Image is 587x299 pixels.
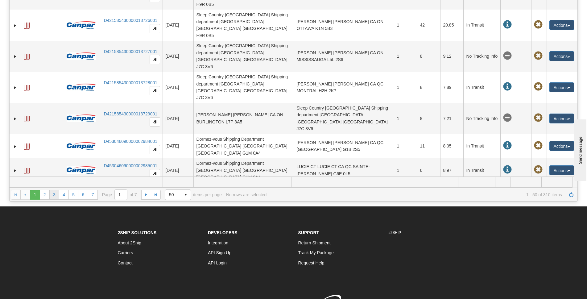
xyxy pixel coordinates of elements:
[24,141,30,151] a: Label
[534,141,543,150] span: Pickup Not Assigned
[24,20,30,30] a: Label
[118,230,157,235] strong: 2Ship Solutions
[24,113,30,123] a: Label
[417,103,440,134] td: 8
[417,10,440,41] td: 42
[67,114,96,122] img: 14 - Canpar
[67,21,96,29] img: 14 - Canpar
[141,190,151,200] a: Go to the next page
[67,142,96,150] img: 14 - Canpar
[40,190,50,200] a: 2
[549,20,574,30] button: Actions
[163,41,193,72] td: [DATE]
[463,10,500,41] td: In Transit
[294,134,394,158] td: [PERSON_NAME] [PERSON_NAME] CA QC [GEOGRAPHIC_DATA] G1B 2S5
[150,145,160,154] button: Copy to clipboard
[440,41,463,72] td: 9.12
[12,85,18,91] a: Expand
[208,260,227,265] a: API Login
[193,158,294,182] td: Dormez-vous Shipping Department [GEOGRAPHIC_DATA] [GEOGRAPHIC_DATA] [GEOGRAPHIC_DATA] G1M 0A4
[294,72,394,103] td: [PERSON_NAME] [PERSON_NAME] CA QC MONTRAL H2H 2K7
[67,52,96,60] img: 14 - Canpar
[104,163,157,168] a: D453046090000002985001
[394,158,417,182] td: 1
[573,118,586,181] iframe: chat widget
[503,141,512,150] span: In Transit
[394,103,417,134] td: 1
[549,165,574,175] button: Actions
[294,158,394,182] td: LUCIE CT LUCIE CT CA QC SAINTE-[PERSON_NAME] G6E 0L5
[394,41,417,72] td: 1
[417,134,440,158] td: 11
[67,166,96,174] img: 14 - Canpar
[503,165,512,174] span: In Transit
[163,103,193,134] td: [DATE]
[503,20,512,29] span: In Transit
[5,5,57,10] div: Send message
[440,103,463,134] td: 7.21
[503,52,512,60] span: No Tracking Info
[12,143,18,150] a: Expand
[163,158,193,182] td: [DATE]
[12,116,18,122] a: Expand
[118,250,133,255] a: Carriers
[193,41,294,72] td: Sleep Country [GEOGRAPHIC_DATA] Shipping department [GEOGRAPHIC_DATA] [GEOGRAPHIC_DATA] [GEOGRAPH...
[294,41,394,72] td: [PERSON_NAME] [PERSON_NAME] CA ON MISSISSAUGA L5L 2S6
[115,190,127,200] input: Page 1
[440,134,463,158] td: 8.05
[440,10,463,41] td: 20.85
[104,49,157,54] a: D421585430000013727001
[463,103,500,134] td: No Tracking Info
[193,10,294,41] td: Sleep Country [GEOGRAPHIC_DATA] Shipping department [GEOGRAPHIC_DATA] [GEOGRAPHIC_DATA] [GEOGRAPH...
[88,190,98,200] a: 7
[463,72,500,103] td: In Transit
[104,111,157,116] a: D421585430000013729001
[102,189,137,200] span: Page of 7
[463,134,500,158] td: In Transit
[534,20,543,29] span: Pickup Not Assigned
[169,192,177,198] span: 50
[503,82,512,91] span: In Transit
[104,139,157,144] a: D453046090000002984001
[271,192,562,197] span: 1 - 50 of 310 items
[49,190,59,200] a: 3
[549,51,574,61] button: Actions
[150,86,160,95] button: Copy to clipboard
[104,18,157,23] a: D421585430000013726001
[24,51,30,61] a: Label
[417,72,440,103] td: 8
[417,158,440,182] td: 6
[30,190,40,200] span: Page 1
[78,190,88,200] a: 6
[534,114,543,122] span: Pickup Not Assigned
[165,189,222,200] span: items per page
[163,10,193,41] td: [DATE]
[12,53,18,60] a: Expand
[503,114,512,122] span: No Tracking Info
[388,231,469,235] h6: #2SHIP
[208,240,228,245] a: Integration
[151,190,161,200] a: Go to the last page
[534,82,543,91] span: Pickup Not Assigned
[24,82,30,92] a: Label
[226,192,267,197] div: No rows are selected
[463,158,500,182] td: In Transit
[298,240,331,245] a: Return Shipment
[549,141,574,151] button: Actions
[417,41,440,72] td: 8
[208,230,238,235] strong: Developers
[163,134,193,158] td: [DATE]
[549,114,574,123] button: Actions
[59,190,69,200] a: 4
[298,260,325,265] a: Request Help
[534,52,543,60] span: Pickup Not Assigned
[549,82,574,92] button: Actions
[294,103,394,134] td: Sleep Country [GEOGRAPHIC_DATA] Shipping department [GEOGRAPHIC_DATA] [GEOGRAPHIC_DATA] [GEOGRAPH...
[298,230,319,235] strong: Support
[294,10,394,41] td: [PERSON_NAME] [PERSON_NAME] CA ON OTTAWA K1N 5B3
[193,72,294,103] td: Sleep Country [GEOGRAPHIC_DATA] Shipping department [GEOGRAPHIC_DATA] [GEOGRAPHIC_DATA] [GEOGRAPH...
[68,190,78,200] a: 5
[566,190,576,200] a: Refresh
[150,117,160,127] button: Copy to clipboard
[394,134,417,158] td: 1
